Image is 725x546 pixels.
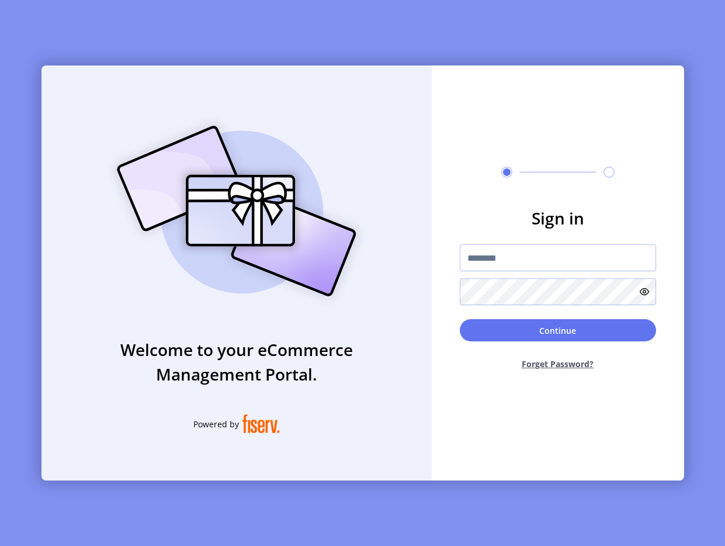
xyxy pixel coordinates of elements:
[41,337,432,386] h3: Welcome to your eCommerce Management Portal.
[99,113,374,309] img: card_Illustration.svg
[460,319,656,341] button: Continue
[193,418,239,430] span: Powered by
[460,348,656,379] button: Forget Password?
[460,206,656,230] h3: Sign in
